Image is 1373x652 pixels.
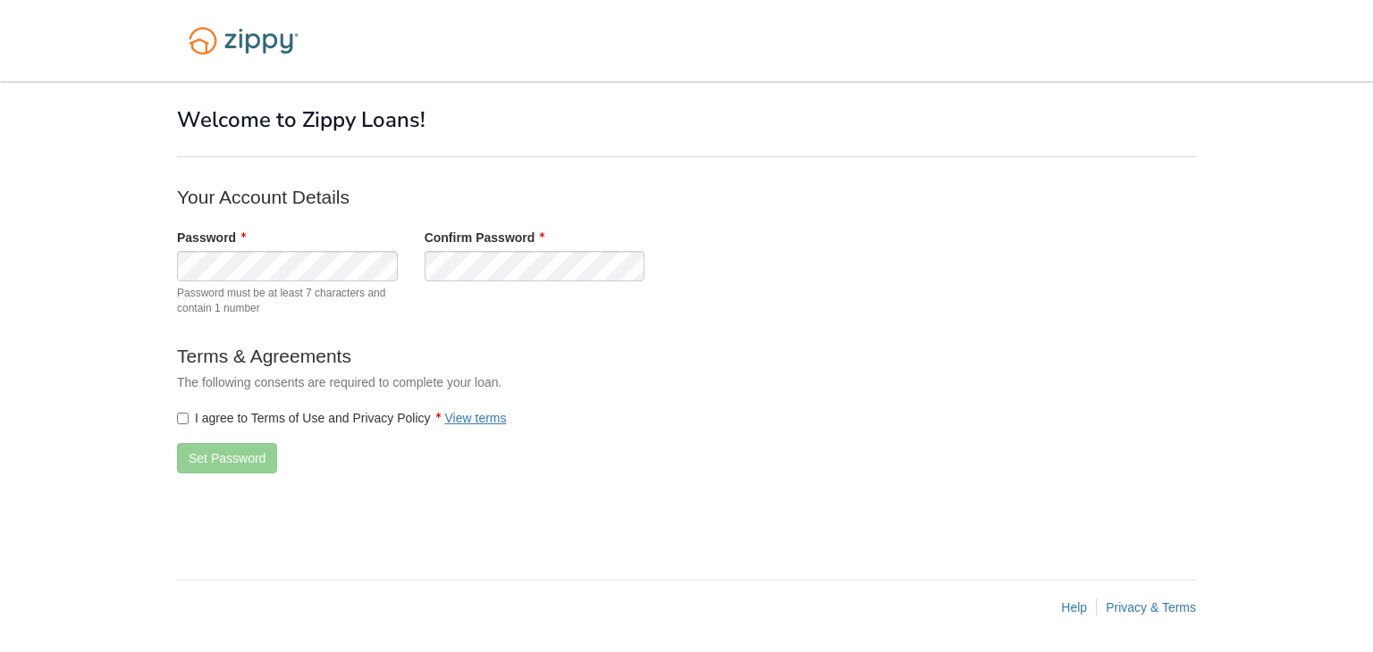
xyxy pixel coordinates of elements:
[177,443,277,473] button: Set Password
[177,108,1196,131] h1: Welcome to Zippy Loans!
[177,286,398,316] span: Password must be at least 7 characters and contain 1 number
[1106,600,1196,614] a: Privacy & Terms
[445,411,507,425] a: View terms
[177,413,189,424] input: I agree to Terms of Use and Privacy PolicyView terms
[177,409,507,427] label: I agree to Terms of Use and Privacy Policy
[177,229,246,247] label: Password
[177,373,892,391] p: The following consents are required to complete your loan.
[425,229,545,247] label: Confirm Password
[177,184,892,210] p: Your Account Details
[425,251,645,281] input: Verify Password
[177,18,310,63] img: Logo
[1061,600,1087,614] a: Help
[177,343,892,369] p: Terms & Agreements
